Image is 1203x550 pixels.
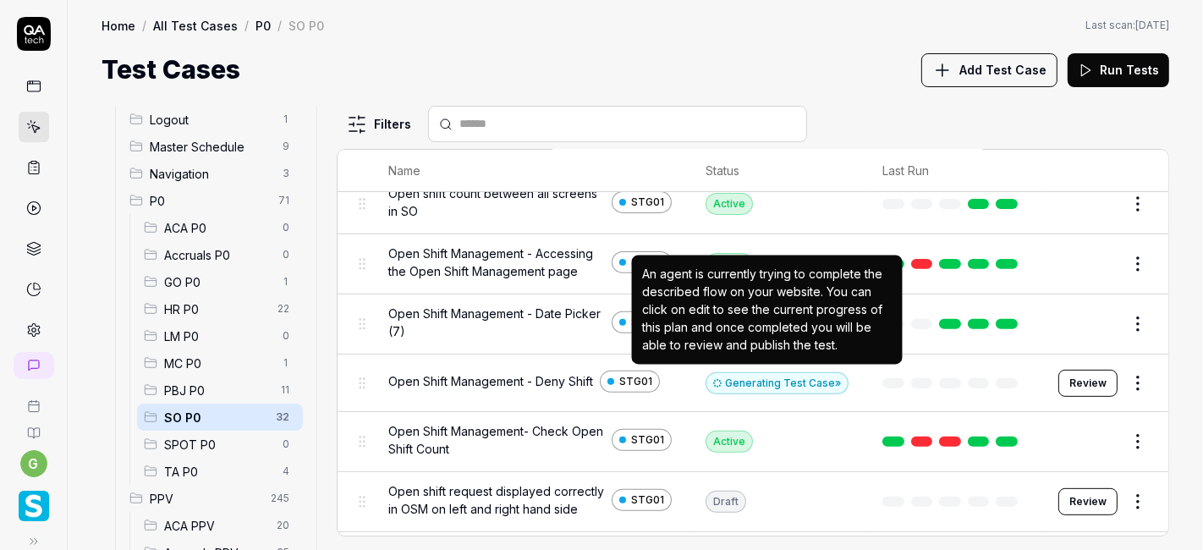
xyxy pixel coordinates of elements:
[164,409,266,426] span: SO P0
[689,150,865,192] th: Status
[612,191,672,213] a: STG01
[337,107,421,141] button: Filters
[631,492,664,508] span: STG01
[276,109,296,129] span: 1
[631,195,664,210] span: STG01
[271,299,296,319] span: 22
[102,17,135,34] a: Home
[164,327,272,345] span: LM P0
[619,374,652,389] span: STG01
[272,190,296,211] span: 71
[137,214,303,241] div: Drag to reorderACA P00
[153,17,238,34] a: All Test Cases
[137,322,303,349] div: Drag to reorderLM P00
[276,245,296,265] span: 0
[706,253,753,275] div: Active
[388,482,605,518] span: Open shift request displayed correctly in OSM on left and right hand side
[706,372,849,394] button: Generating Test Case»
[277,17,282,34] div: /
[612,489,672,511] a: STG01
[150,111,272,129] span: Logout
[865,150,1041,192] th: Last Run
[338,355,1168,412] tr: Open Shift Management - Deny ShiftSTG01Generating Test Case»An agent is currently trying to compl...
[631,432,664,448] span: STG01
[338,412,1168,472] tr: Open Shift Management- Check Open Shift CountSTG01Active
[164,436,272,454] span: SPOT P0
[338,234,1168,294] tr: Open Shift Management - Accessing the Open Shift Management pageSTG01Active
[276,136,296,157] span: 9
[600,371,660,393] a: STG01
[137,241,303,268] div: Drag to reorderAccruals P00
[921,53,1057,87] button: Add Test Case
[388,305,605,340] span: Open Shift Management - Date Picker (7)
[276,217,296,238] span: 0
[274,380,296,400] span: 11
[338,472,1168,532] tr: Open shift request displayed correctly in OSM on left and right hand sideSTG01DraftReview
[137,431,303,458] div: Drag to reorderSPOT P00
[150,192,268,210] span: P0
[20,450,47,477] button: g
[244,17,249,34] div: /
[612,251,672,273] a: STG01
[123,133,303,160] div: Drag to reorderMaster Schedule9
[164,517,266,535] span: ACA PPV
[1068,53,1169,87] button: Run Tests
[276,163,296,184] span: 3
[19,491,49,521] img: Smartlinx Logo
[338,294,1168,355] tr: Open Shift Management - Date Picker (7)STG01Active
[164,246,272,264] span: Accruals P0
[164,273,272,291] span: GO P0
[338,174,1168,234] tr: Open shift count between all screens in SOSTG01Active
[142,17,146,34] div: /
[276,272,296,292] span: 1
[7,386,60,413] a: Book a call with us
[150,490,261,508] span: PPV
[1085,18,1169,33] span: Last scan:
[706,372,849,394] div: Generating Test Case »
[1135,19,1169,31] time: [DATE]
[388,184,605,220] span: Open shift count between all screens in SO
[137,512,303,539] div: Drag to reorderACA PPV20
[388,372,593,390] span: Open Shift Management - Deny Shift
[137,404,303,431] div: Drag to reorderSO P032
[388,245,605,280] span: Open Shift Management - Accessing the Open Shift Management page
[388,422,605,458] span: Open Shift Management- Check Open Shift Count
[288,17,324,34] div: SO P0
[642,265,893,354] div: An agent is currently trying to complete the described flow on your website. You can click on edi...
[270,515,296,536] span: 20
[1058,488,1118,515] button: Review
[137,268,303,295] div: Drag to reorderGO P01
[706,431,753,453] div: Active
[7,413,60,440] a: Documentation
[137,458,303,485] div: Drag to reorderTA P04
[1085,18,1169,33] button: Last scan:[DATE]
[371,150,689,192] th: Name
[123,106,303,133] div: Drag to reorderLogout1
[102,51,240,89] h1: Test Cases
[150,138,272,156] span: Master Schedule
[706,491,746,513] div: Draft
[164,300,267,318] span: HR P0
[150,165,272,183] span: Navigation
[123,485,303,512] div: Drag to reorderPPV245
[264,488,296,509] span: 245
[14,352,54,379] a: New conversation
[959,61,1046,79] span: Add Test Case
[706,193,753,215] div: Active
[612,429,672,451] a: STG01
[164,355,272,372] span: MC P0
[137,349,303,377] div: Drag to reorderMC P01
[164,463,272,481] span: TA P0
[1058,370,1118,397] button: Review
[276,326,296,346] span: 0
[123,160,303,187] div: Drag to reorderNavigation3
[255,17,271,34] a: P0
[164,219,272,237] span: ACA P0
[137,377,303,404] div: Drag to reorderPBJ P011
[123,187,303,214] div: Drag to reorderP071
[612,311,672,333] a: STG01
[706,376,849,390] a: Generating Test Case»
